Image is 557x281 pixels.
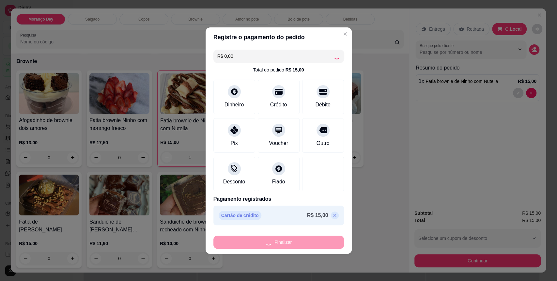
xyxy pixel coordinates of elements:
p: Cartão de crédito [219,211,261,220]
div: Total do pedido [253,67,304,73]
div: Débito [315,101,330,109]
div: Pix [230,139,238,147]
div: Outro [316,139,329,147]
button: Close [340,29,350,39]
p: R$ 15,00 [307,211,328,219]
div: Loading [333,53,340,59]
div: Voucher [269,139,288,147]
div: Dinheiro [224,101,244,109]
div: Fiado [272,178,285,186]
div: R$ 15,00 [286,67,304,73]
input: Ex.: hambúrguer de cordeiro [217,50,333,63]
div: Desconto [223,178,245,186]
header: Registre o pagamento do pedido [206,27,352,47]
div: Crédito [270,101,287,109]
p: Pagamento registrados [213,195,344,203]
